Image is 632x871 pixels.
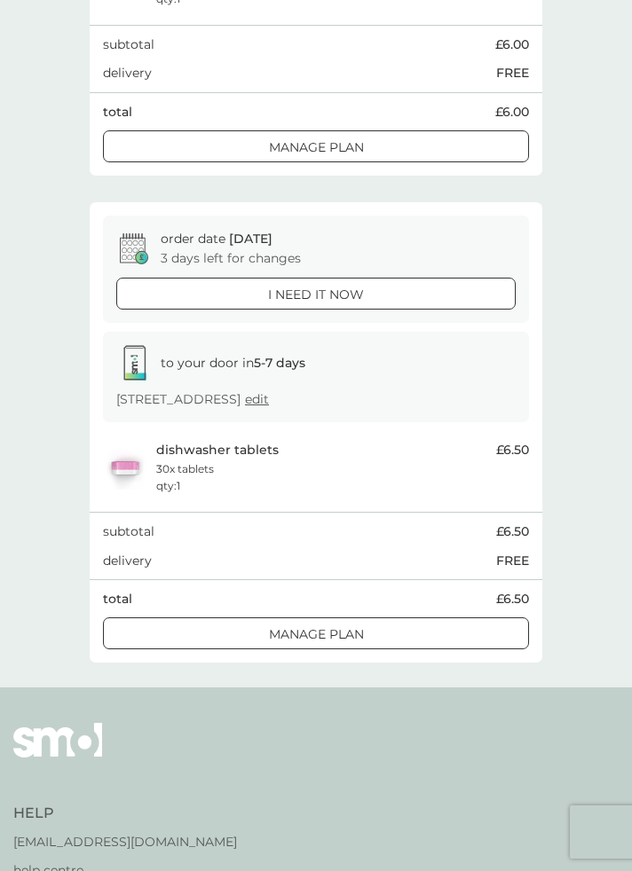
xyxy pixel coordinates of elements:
[496,589,529,608] span: £6.50
[103,63,152,82] p: delivery
[116,278,516,310] button: i need it now
[13,832,237,851] a: [EMAIL_ADDRESS][DOMAIN_NAME]
[103,130,529,162] button: Manage plan
[496,522,529,541] span: £6.50
[156,460,214,477] p: 30x tablets
[495,35,529,54] span: £6.00
[269,624,364,644] p: Manage plan
[156,477,180,494] p: qty : 1
[116,389,269,409] p: [STREET_ADDRESS]
[13,804,237,823] h4: Help
[268,285,364,304] p: i need it now
[495,102,529,122] span: £6.00
[161,248,301,268] p: 3 days left for changes
[496,63,529,82] p: FREE
[161,229,273,248] p: order date
[161,355,305,371] span: to your door in
[103,589,132,608] p: total
[156,440,279,459] p: dishwasher tablets
[269,137,364,157] p: Manage plan
[103,522,154,541] p: subtotal
[229,231,273,247] span: [DATE]
[496,440,529,459] span: £6.50
[103,617,529,649] button: Manage plan
[103,35,154,54] p: subtotal
[254,355,305,371] strong: 5-7 days
[103,102,132,122] p: total
[13,723,102,783] img: smol
[103,551,152,570] p: delivery
[245,391,269,407] a: edit
[496,551,529,570] p: FREE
